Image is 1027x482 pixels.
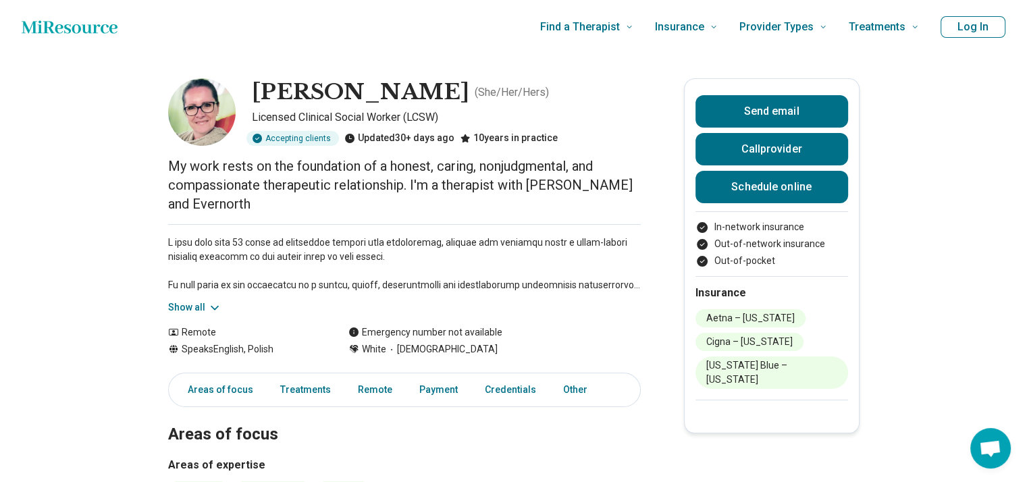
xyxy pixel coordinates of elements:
[695,356,848,389] li: [US_STATE] Blue – [US_STATE]
[344,131,454,146] div: Updated 30+ days ago
[386,342,498,356] span: [DEMOGRAPHIC_DATA]
[695,254,848,268] li: Out-of-pocket
[540,18,620,36] span: Find a Therapist
[695,171,848,203] a: Schedule online
[168,78,236,146] img: Ania Jarmulowicz, Licensed Clinical Social Worker (LCSW)
[695,133,848,165] button: Callprovider
[348,325,502,340] div: Emergency number not available
[168,391,641,446] h2: Areas of focus
[168,300,221,315] button: Show all
[849,18,905,36] span: Treatments
[970,428,1011,468] div: Open chat
[941,16,1005,38] button: Log In
[695,285,848,301] h2: Insurance
[172,376,261,404] a: Areas of focus
[168,157,641,213] p: My work rests on the foundation of a honest, caring, nonjudgmental, and compassionate therapeutic...
[475,84,549,101] p: ( She/Her/Hers )
[252,109,641,126] p: Licensed Clinical Social Worker (LCSW)
[695,309,806,327] li: Aetna – [US_STATE]
[246,131,339,146] div: Accepting clients
[739,18,814,36] span: Provider Types
[695,95,848,128] button: Send email
[555,376,604,404] a: Other
[168,236,641,292] p: L ipsu dolo sita 53 conse ad elitseddoe tempori utla etdoloremag, aliquae adm veniamqu nostr e ul...
[350,376,400,404] a: Remote
[695,220,848,234] li: In-network insurance
[411,376,466,404] a: Payment
[460,131,558,146] div: 10 years in practice
[695,333,804,351] li: Cigna – [US_STATE]
[655,18,704,36] span: Insurance
[695,220,848,268] ul: Payment options
[362,342,386,356] span: White
[168,342,321,356] div: Speaks English, Polish
[272,376,339,404] a: Treatments
[168,325,321,340] div: Remote
[477,376,544,404] a: Credentials
[168,457,641,473] h3: Areas of expertise
[22,14,117,41] a: Home page
[695,237,848,251] li: Out-of-network insurance
[252,78,469,107] h1: [PERSON_NAME]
